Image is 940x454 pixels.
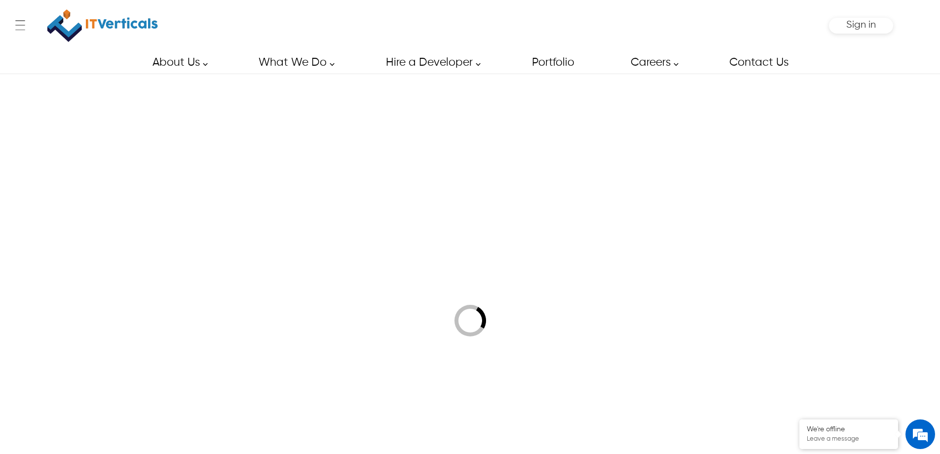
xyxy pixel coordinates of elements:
[17,59,41,65] img: logo_Zg8I0qSkbAqR2WFHt3p6CTuqpyXMFPubPcD2OT02zFN43Cy9FUNNG3NEPhM_Q1qe_.png
[846,23,876,29] a: Sign in
[807,425,891,434] div: We're offline
[5,270,188,304] textarea: Type your message and click 'Submit'
[162,5,186,29] div: Minimize live chat window
[21,124,172,224] span: We are offline. Please leave us a message.
[619,51,684,74] a: Careers
[47,5,158,46] img: IT Verticals Inc
[247,51,340,74] a: What We Do
[807,435,891,443] p: Leave a message
[718,51,799,74] a: Contact Us
[521,51,585,74] a: Portfolio
[77,259,125,266] em: Driven by SalesIQ
[68,259,75,265] img: salesiqlogo_leal7QplfZFryJ6FIlVepeu7OftD7mt8q6exU6-34PB8prfIgodN67KcxXM9Y7JQ_.png
[375,51,486,74] a: Hire a Developer
[141,51,213,74] a: About Us
[145,304,179,318] em: Submit
[846,20,876,30] span: Sign in
[51,55,166,68] div: Leave a message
